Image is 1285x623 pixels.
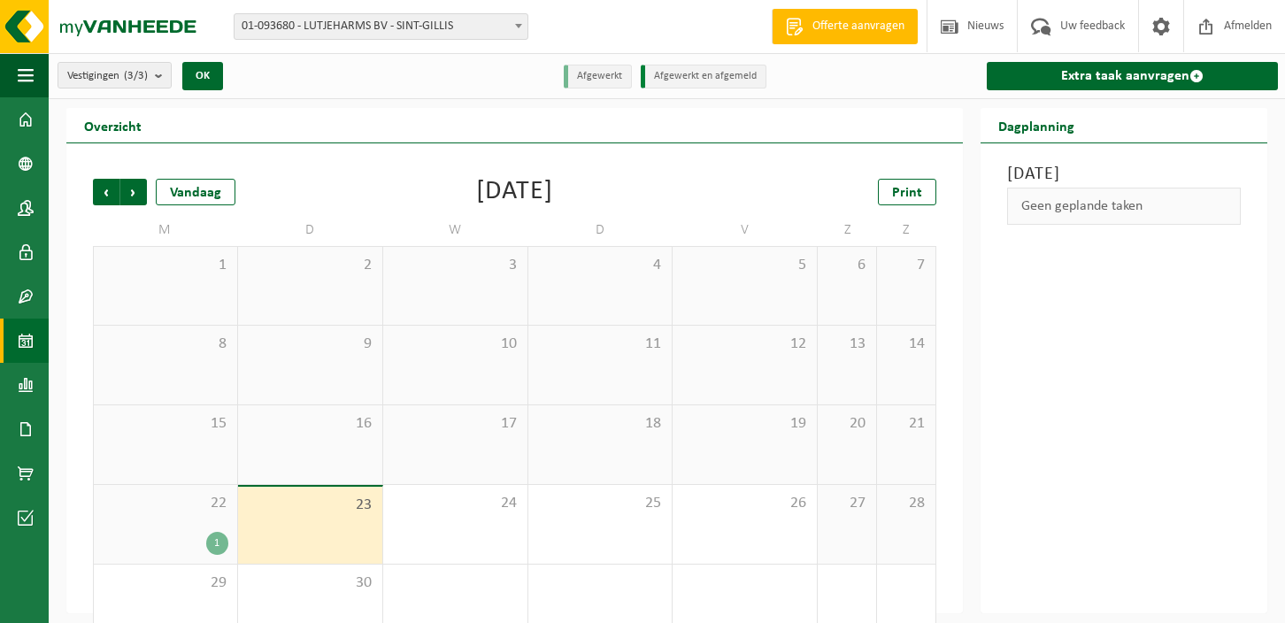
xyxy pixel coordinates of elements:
span: 12 [681,335,808,354]
span: 22 [103,494,228,513]
span: 15 [103,414,228,434]
td: V [673,214,818,246]
td: Z [818,214,877,246]
h2: Dagplanning [981,108,1092,142]
span: 8 [103,335,228,354]
span: 7 [886,256,927,275]
span: 16 [247,414,373,434]
span: 1 [103,256,228,275]
td: M [93,214,238,246]
span: Vorige [93,179,119,205]
span: Offerte aanvragen [808,18,909,35]
td: D [528,214,673,246]
count: (3/3) [124,70,148,81]
span: 6 [827,256,867,275]
span: 9 [247,335,373,354]
td: D [238,214,383,246]
span: 13 [827,335,867,354]
button: OK [182,62,223,90]
span: 21 [886,414,927,434]
span: 23 [247,496,373,515]
span: Vestigingen [67,63,148,89]
span: Print [892,186,922,200]
h2: Overzicht [66,108,159,142]
h3: [DATE] [1007,161,1241,188]
span: 5 [681,256,808,275]
span: 24 [392,494,519,513]
span: 28 [886,494,927,513]
span: Volgende [120,179,147,205]
span: 10 [392,335,519,354]
span: 4 [537,256,664,275]
span: 30 [247,573,373,593]
span: 19 [681,414,808,434]
span: 11 [537,335,664,354]
span: 3 [392,256,519,275]
span: 01-093680 - LUTJEHARMS BV - SINT-GILLIS [235,14,527,39]
button: Vestigingen(3/3) [58,62,172,88]
div: Vandaag [156,179,235,205]
span: 25 [537,494,664,513]
span: 20 [827,414,867,434]
a: Offerte aanvragen [772,9,918,44]
span: 26 [681,494,808,513]
div: [DATE] [476,179,553,205]
span: 18 [537,414,664,434]
div: 1 [206,532,228,555]
span: 27 [827,494,867,513]
span: 01-093680 - LUTJEHARMS BV - SINT-GILLIS [234,13,528,40]
div: Geen geplande taken [1007,188,1241,225]
td: W [383,214,528,246]
a: Extra taak aanvragen [987,62,1278,90]
span: 29 [103,573,228,593]
span: 14 [886,335,927,354]
span: 17 [392,414,519,434]
li: Afgewerkt [564,65,632,88]
span: 2 [247,256,373,275]
li: Afgewerkt en afgemeld [641,65,766,88]
a: Print [878,179,936,205]
td: Z [877,214,936,246]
